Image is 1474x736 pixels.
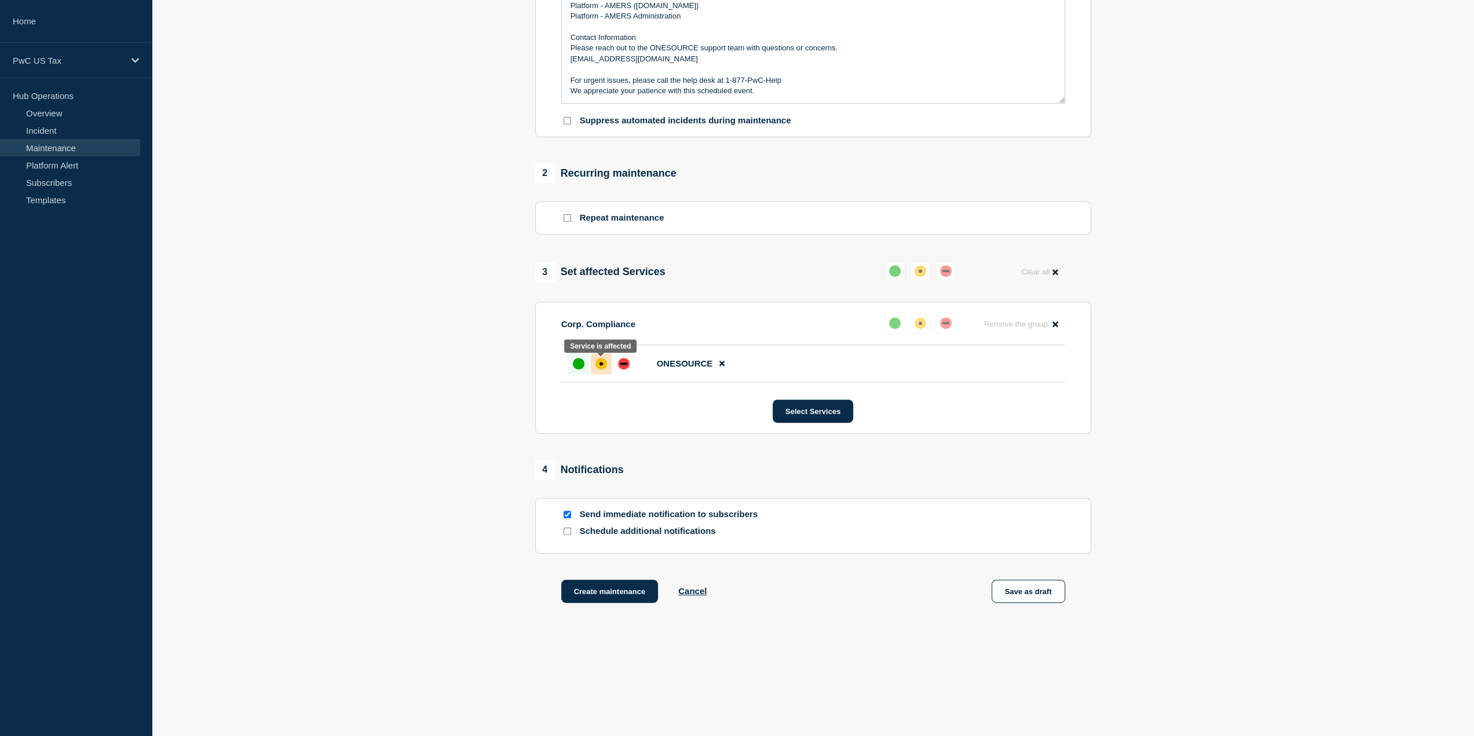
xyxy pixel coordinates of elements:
p: Send immediate notification to subscribers [580,509,765,520]
input: Repeat maintenance [564,214,571,222]
div: up [889,265,901,277]
button: Select Services [773,400,853,423]
p: Platform - AMERS ([DOMAIN_NAME]) [570,1,1056,11]
input: Schedule additional notifications [564,528,571,535]
button: up [884,261,905,281]
p: PwC US Tax [13,56,124,65]
p: [EMAIL_ADDRESS][DOMAIN_NAME] [570,54,1056,64]
p: Corp. Compliance [561,319,635,329]
p: Suppress automated incidents during maintenance [580,115,791,126]
div: affected [915,265,926,277]
button: Save as draft [992,580,1065,603]
button: affected [910,261,931,281]
p: Schedule additional notifications [580,526,765,537]
span: 3 [535,262,555,282]
button: Create maintenance [561,580,659,603]
p: Platform - AMERS Administration [570,11,1056,21]
span: 4 [535,460,555,479]
input: Send immediate notification to subscribers [564,511,571,518]
span: ONESOURCE [657,358,713,368]
button: Cancel [678,586,707,596]
button: up [884,313,905,334]
div: down [940,317,952,329]
div: Set affected Services [535,262,665,282]
p: Contact Information [570,32,1056,43]
div: Notifications [535,460,624,479]
div: affected [595,358,607,369]
div: down [940,265,952,277]
div: affected [915,317,926,329]
div: Service is affected [570,342,631,350]
p: For urgent issues, please call the help desk at 1-877-PwC-Help [570,75,1056,86]
p: Repeat maintenance [580,213,664,224]
div: up [889,317,901,329]
p: Please reach out to the ONESOURCE support team with questions or concerns. [570,43,1056,53]
span: 2 [535,163,555,183]
p: We appreciate your patience with this scheduled event. [570,86,1056,96]
div: Recurring maintenance [535,163,676,183]
div: up [573,358,584,369]
button: Clear all [1014,261,1065,283]
div: down [618,358,630,369]
button: down [935,313,956,334]
button: affected [910,313,931,334]
button: down [935,261,956,281]
span: Remove the group [984,320,1048,328]
button: Remove the group [977,313,1065,335]
input: Suppress automated incidents during maintenance [564,117,571,125]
